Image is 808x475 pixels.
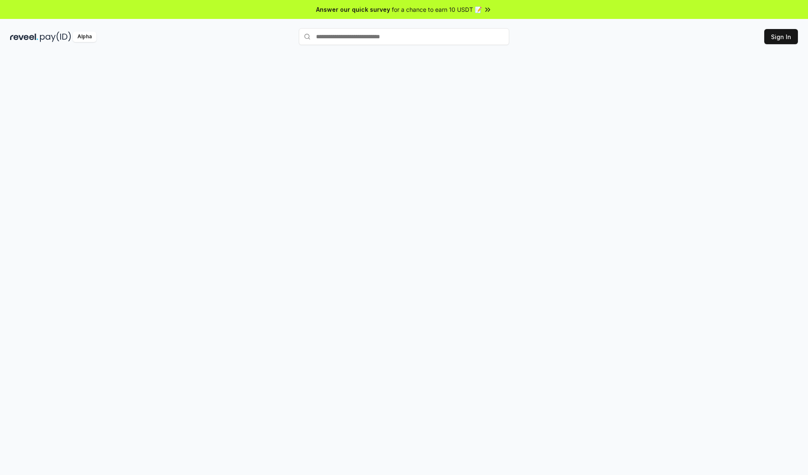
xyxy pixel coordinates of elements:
button: Sign In [764,29,798,44]
img: pay_id [40,32,71,42]
span: for a chance to earn 10 USDT 📝 [392,5,482,14]
div: Alpha [73,32,96,42]
img: reveel_dark [10,32,38,42]
span: Answer our quick survey [316,5,390,14]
